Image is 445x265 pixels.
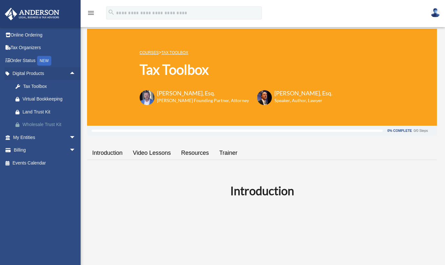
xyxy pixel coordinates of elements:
[9,93,85,106] a: Virtual Bookkeeping
[23,95,77,103] div: Virtual Bookkeeping
[176,144,214,162] a: Resources
[5,67,85,80] a: Digital Productsarrow_drop_up
[108,9,115,16] i: search
[69,67,82,80] span: arrow_drop_up
[87,9,95,17] i: menu
[274,89,332,97] h3: [PERSON_NAME], Esq.
[91,183,433,199] h2: Introduction
[23,121,77,129] div: Wholesale Trust Kit
[430,8,440,17] img: User Pic
[5,54,85,67] a: Order StatusNEW
[9,118,85,131] a: Wholesale Trust Kit
[257,90,272,105] img: Scott-Estill-Headshot.png
[157,89,249,97] h3: [PERSON_NAME], Esq.
[87,11,95,17] a: menu
[5,131,85,144] a: My Entitiesarrow_drop_down
[5,156,85,169] a: Events Calendar
[387,129,412,132] div: 0% Complete
[157,97,249,104] h6: [PERSON_NAME] Founding Partner, Attorney
[23,82,77,90] div: Tax Toolbox
[5,41,85,54] a: Tax Organizers
[5,28,85,41] a: Online Ordering
[140,48,332,57] p: >
[214,144,242,162] a: Trainer
[5,144,85,157] a: Billingarrow_drop_down
[140,90,154,105] img: Toby-circle-head.png
[69,144,82,157] span: arrow_drop_down
[128,144,176,162] a: Video Lessons
[9,105,85,118] a: Land Trust Kit
[69,131,82,144] span: arrow_drop_down
[23,108,77,116] div: Land Trust Kit
[87,144,128,162] a: Introduction
[9,80,85,93] a: Tax Toolbox
[274,97,324,104] h6: Speaker, Author, Lawyer
[140,50,159,55] a: COURSES
[140,60,332,79] h1: Tax Toolbox
[161,50,188,55] a: Tax Toolbox
[414,129,428,132] div: 0/0 Steps
[37,56,51,66] div: NEW
[3,8,61,20] img: Anderson Advisors Platinum Portal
